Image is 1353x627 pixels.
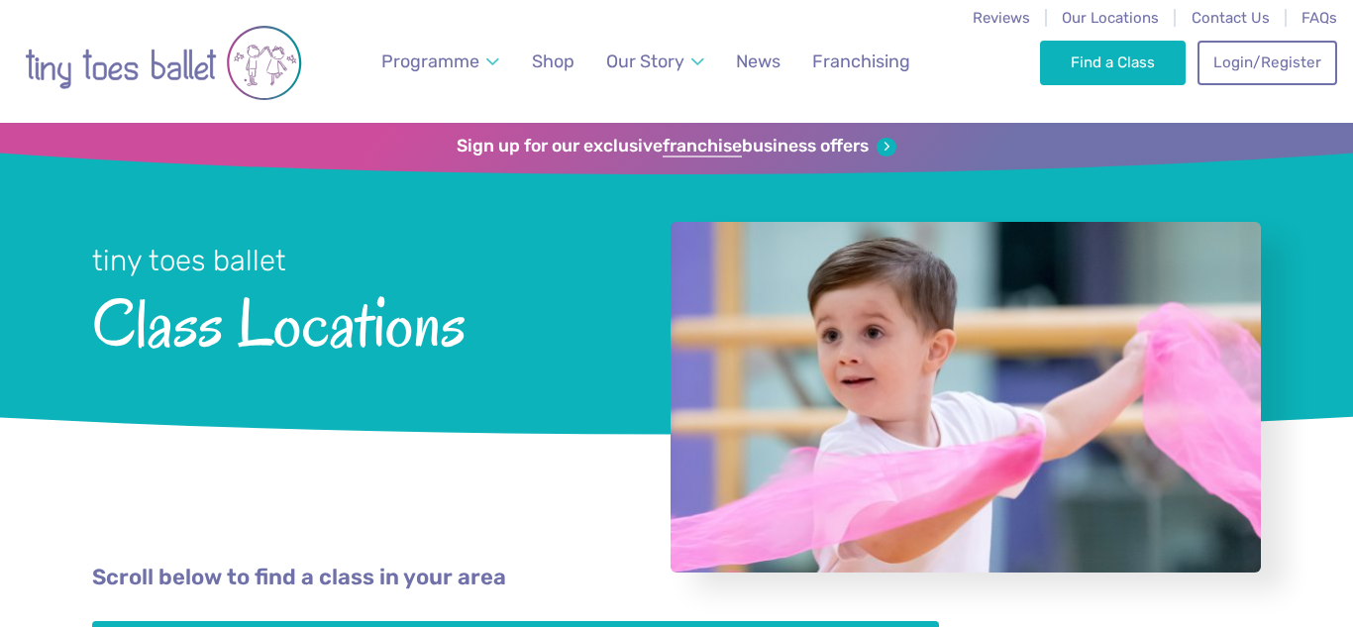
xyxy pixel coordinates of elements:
[663,136,742,157] strong: franchise
[92,280,618,361] span: Class Locations
[736,51,781,71] span: News
[812,51,910,71] span: Franchising
[1062,9,1159,27] a: Our Locations
[973,9,1030,27] a: Reviews
[597,40,714,84] a: Our Story
[92,563,1261,593] p: Scroll below to find a class in your area
[1040,41,1186,84] a: Find a Class
[381,51,479,71] span: Programme
[92,244,286,277] small: tiny toes ballet
[523,40,583,84] a: Shop
[727,40,789,84] a: News
[1197,41,1336,84] a: Login/Register
[606,51,684,71] span: Our Story
[532,51,574,71] span: Shop
[25,13,302,113] img: tiny toes ballet
[1192,9,1270,27] a: Contact Us
[457,136,895,157] a: Sign up for our exclusivefranchisebusiness offers
[372,40,509,84] a: Programme
[1301,9,1337,27] a: FAQs
[803,40,919,84] a: Franchising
